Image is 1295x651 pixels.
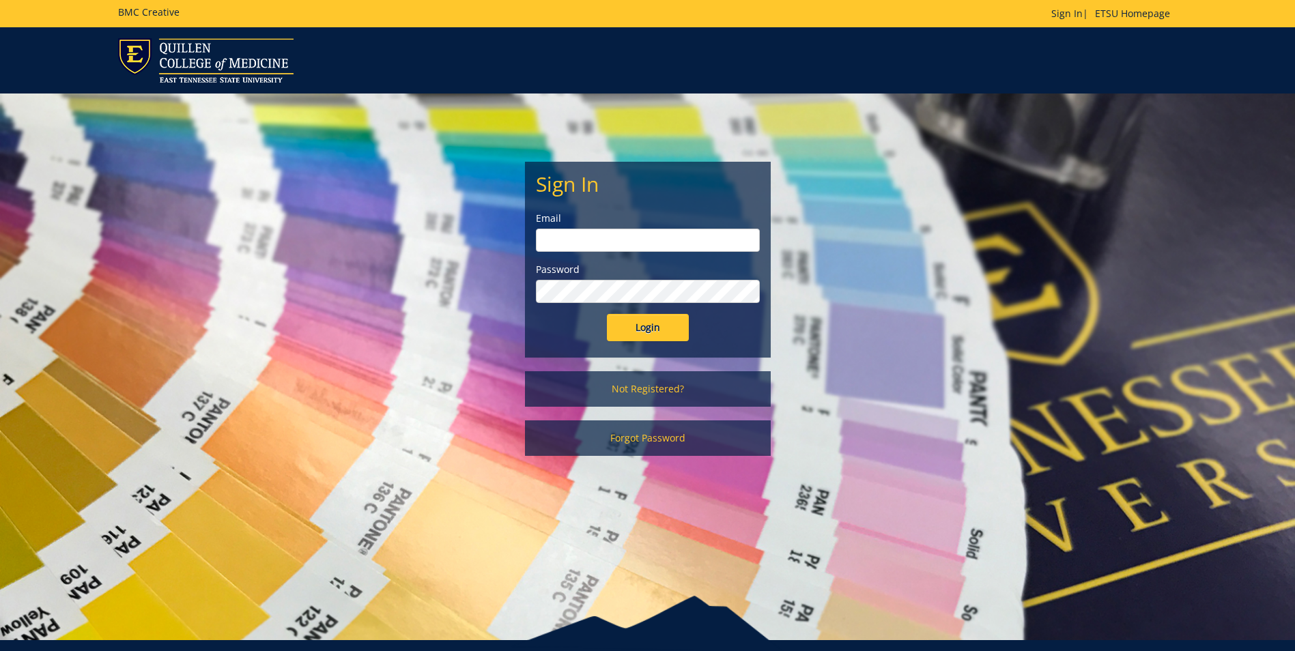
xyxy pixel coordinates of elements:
[118,38,294,83] img: ETSU logo
[536,173,760,195] h2: Sign In
[536,212,760,225] label: Email
[1051,7,1083,20] a: Sign In
[1088,7,1177,20] a: ETSU Homepage
[525,371,771,407] a: Not Registered?
[525,420,771,456] a: Forgot Password
[1051,7,1177,20] p: |
[118,7,180,17] h5: BMC Creative
[536,263,760,276] label: Password
[607,314,689,341] input: Login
